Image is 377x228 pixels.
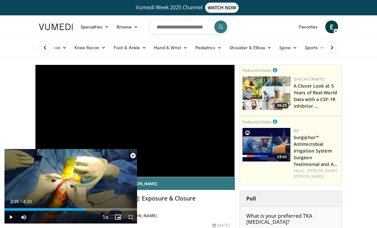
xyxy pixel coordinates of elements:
[149,19,228,35] input: Search topics, interventions
[294,128,299,133] a: BD
[150,41,191,54] a: Hand & Wrist
[295,20,321,33] a: Favorites
[4,208,137,211] div: Progress Bar
[4,149,137,224] video-js: Video Player
[294,134,337,167] a: Surgiphor™ Antimicrobial Irrigation System Surgeon Testimonial and A…
[242,128,290,161] img: 70422da6-974a-44ac-bf9d-78c82a89d891.150x105_q85_crop-smart_upscale.jpg
[294,83,337,109] a: A Closer Look at 5 Years of Real-World Data with a CSF-1R inhibitor …
[246,195,256,202] strong: Poll
[275,41,301,54] a: Spine
[4,211,17,224] button: Play
[10,199,19,204] span: 2:35
[71,41,110,54] a: Knee Recon
[127,149,139,162] button: Close
[112,211,124,224] button: Enable picture-in-picture mode
[205,3,239,13] span: WATCH NOW
[113,20,142,33] a: Browse
[242,67,272,73] small: Featured Video
[275,154,289,160] span: 03:40
[35,3,342,13] a: Vumedi Week 2025 ChannelWATCH NOW
[325,20,338,33] a: E
[39,24,73,30] img: VuMedi Logo
[63,195,230,202] h4: Subvastus [MEDICAL_DATA]: Exposure & Closure
[242,76,290,110] a: 06:25
[123,213,157,218] a: [PERSON_NAME]
[242,76,290,110] img: 93c22cae-14d1-47f0-9e4a-a244e824b022.png.150x105_q85_crop-smart_upscale.jpg
[301,41,328,54] a: Sports
[17,211,30,224] button: Mute
[124,211,137,224] button: Fullscreen
[246,213,335,225] h6: What is your preferred TKA [MEDICAL_DATA]?
[23,199,32,204] span: 4:20
[99,211,112,224] button: Playback Rate
[77,20,113,33] a: Specialties
[191,41,226,54] a: Pediatrics
[242,128,290,161] a: 03:40
[110,41,150,54] a: Foot & Ankle
[20,199,22,204] span: /
[294,168,337,179] a: C. [PERSON_NAME] [PERSON_NAME]
[294,76,324,82] a: Daiichi-Sankyo
[275,103,289,108] span: 06:25
[242,119,272,125] small: Featured Video
[294,168,339,179] div: Feat.
[226,41,275,54] a: Shoulder & Elbow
